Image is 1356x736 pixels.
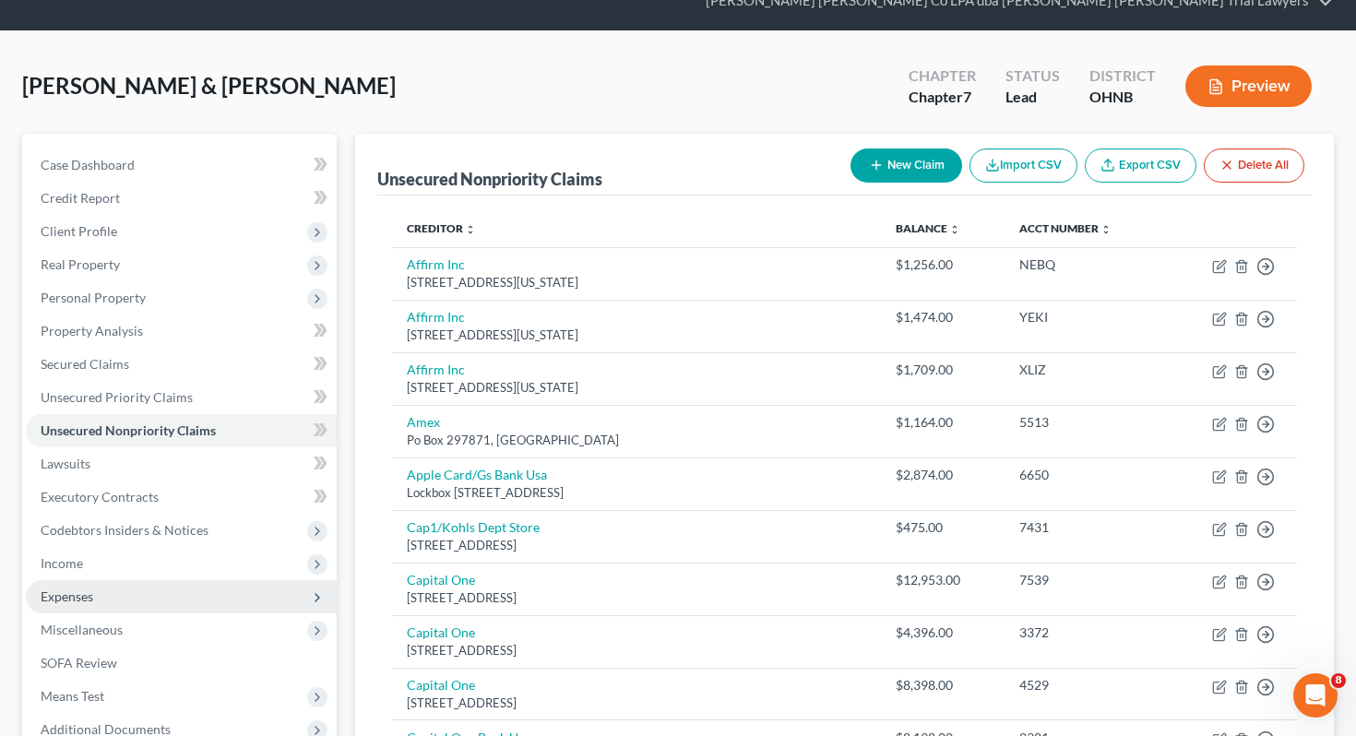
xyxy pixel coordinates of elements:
div: $1,474.00 [896,308,991,326]
div: 3372 [1019,623,1150,642]
div: Po Box 297871, [GEOGRAPHIC_DATA] [407,432,866,449]
span: 8 [1331,673,1346,688]
span: Personal Property [41,290,146,305]
div: [STREET_ADDRESS] [407,694,866,712]
a: Unsecured Nonpriority Claims [26,414,337,447]
div: [STREET_ADDRESS][US_STATE] [407,379,866,397]
div: Chapter [909,87,976,108]
div: 7431 [1019,518,1150,537]
div: Chapter [909,65,976,87]
div: 6650 [1019,466,1150,484]
a: Case Dashboard [26,148,337,182]
a: Creditor unfold_more [407,221,476,235]
span: Credit Report [41,190,120,206]
div: 7539 [1019,571,1150,589]
a: Export CSV [1085,148,1196,183]
span: Property Analysis [41,323,143,338]
span: SOFA Review [41,655,117,671]
div: [STREET_ADDRESS] [407,537,866,554]
span: Lawsuits [41,456,90,471]
a: Secured Claims [26,348,337,381]
span: Miscellaneous [41,622,123,637]
a: Property Analysis [26,315,337,348]
a: Executory Contracts [26,481,337,514]
div: $2,874.00 [896,466,991,484]
a: Cap1/Kohls Dept Store [407,519,540,535]
div: Lockbox [STREET_ADDRESS] [407,484,866,502]
div: Unsecured Nonpriority Claims [377,168,602,190]
a: Capital One [407,624,475,640]
div: Status [1005,65,1060,87]
a: Unsecured Priority Claims [26,381,337,414]
div: $1,709.00 [896,361,991,379]
a: Affirm Inc [407,362,465,377]
a: Amex [407,414,440,430]
i: unfold_more [949,224,960,235]
span: Client Profile [41,223,117,239]
span: 7 [963,88,971,105]
span: Unsecured Priority Claims [41,389,193,405]
span: Executory Contracts [41,489,159,505]
div: 5513 [1019,413,1150,432]
div: $475.00 [896,518,991,537]
button: Preview [1185,65,1312,107]
a: Affirm Inc [407,309,465,325]
div: YEKI [1019,308,1150,326]
span: Means Test [41,688,104,704]
span: Unsecured Nonpriority Claims [41,422,216,438]
div: [STREET_ADDRESS] [407,642,866,659]
div: $1,256.00 [896,255,991,274]
a: Affirm Inc [407,256,465,272]
div: District [1089,65,1156,87]
a: Capital One [407,677,475,693]
div: [STREET_ADDRESS][US_STATE] [407,274,866,291]
a: Apple Card/Gs Bank Usa [407,467,547,482]
a: SOFA Review [26,647,337,680]
div: Lead [1005,87,1060,108]
i: unfold_more [1100,224,1112,235]
div: [STREET_ADDRESS][US_STATE] [407,326,866,344]
div: XLIZ [1019,361,1150,379]
button: New Claim [850,148,962,183]
a: Balance unfold_more [896,221,960,235]
div: $8,398.00 [896,676,991,694]
div: $12,953.00 [896,571,991,589]
span: [PERSON_NAME] & [PERSON_NAME] [22,72,396,99]
div: [STREET_ADDRESS] [407,589,866,607]
a: Acct Number unfold_more [1019,221,1112,235]
a: Lawsuits [26,447,337,481]
iframe: Intercom live chat [1293,673,1338,718]
span: Expenses [41,588,93,604]
div: 4529 [1019,676,1150,694]
button: Delete All [1204,148,1304,183]
div: $1,164.00 [896,413,991,432]
div: $4,396.00 [896,623,991,642]
span: Codebtors Insiders & Notices [41,522,208,538]
a: Capital One [407,572,475,588]
a: Credit Report [26,182,337,215]
div: NEBQ [1019,255,1150,274]
span: Income [41,555,83,571]
div: OHNB [1089,87,1156,108]
span: Secured Claims [41,356,129,372]
span: Case Dashboard [41,157,135,172]
button: Import CSV [969,148,1077,183]
i: unfold_more [465,224,476,235]
span: Real Property [41,256,120,272]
